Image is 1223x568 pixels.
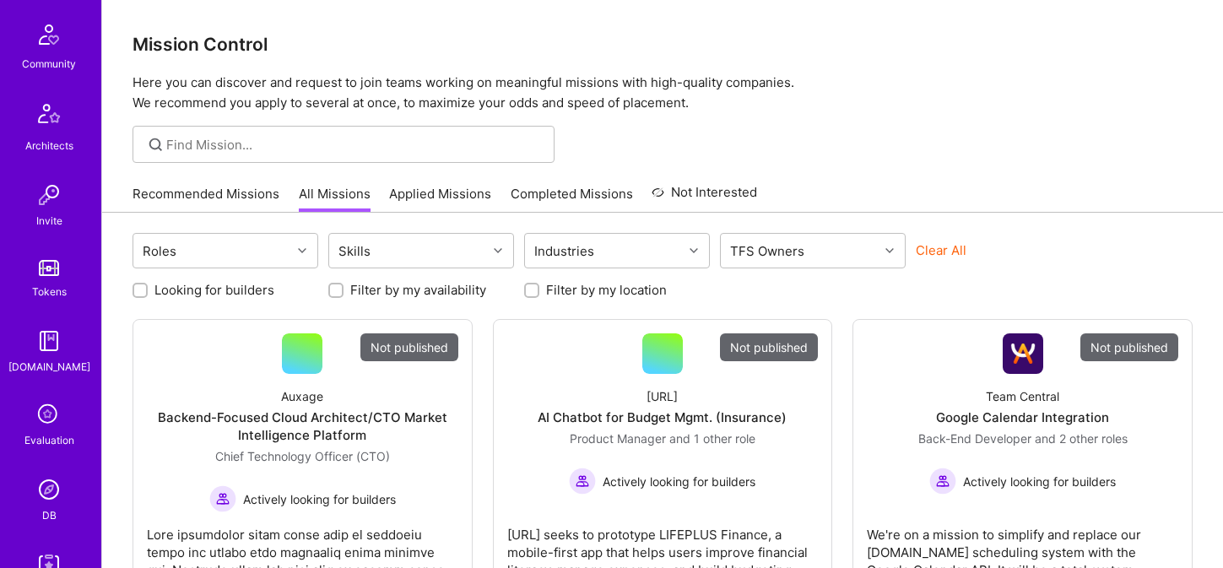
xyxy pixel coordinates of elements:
a: All Missions [299,185,371,213]
a: Applied Missions [389,185,491,213]
div: Invite [36,212,62,230]
span: Actively looking for builders [963,473,1116,490]
img: Actively looking for builders [929,468,956,495]
div: Architects [25,137,73,154]
div: Not published [360,333,458,361]
span: Chief Technology Officer (CTO) [215,449,390,463]
div: [URL] [647,387,678,405]
img: tokens [39,260,59,276]
a: Recommended Missions [133,185,279,213]
img: Actively looking for builders [569,468,596,495]
img: Admin Search [32,473,66,506]
div: Roles [138,239,181,263]
img: Company Logo [1003,333,1043,374]
button: Clear All [916,241,966,259]
div: [DOMAIN_NAME] [8,358,90,376]
span: Back-End Developer [918,431,1031,446]
a: Completed Missions [511,185,633,213]
img: Architects [29,96,69,137]
label: Filter by my location [546,281,667,299]
span: and 1 other role [669,431,755,446]
div: TFS Owners [726,239,809,263]
i: icon Chevron [885,246,894,255]
div: AI Chatbot for Budget Mgmt. (Insurance) [538,408,787,426]
i: icon Chevron [494,246,502,255]
span: and 2 other roles [1035,431,1128,446]
span: Product Manager [570,431,666,446]
p: Here you can discover and request to join teams working on meaningful missions with high-quality ... [133,73,1193,113]
div: Google Calendar Integration [936,408,1109,426]
span: Actively looking for builders [603,473,755,490]
img: Invite [32,178,66,212]
div: Not published [720,333,818,361]
img: Actively looking for builders [209,485,236,512]
span: Actively looking for builders [243,490,396,508]
div: Tokens [32,283,67,300]
i: icon Chevron [690,246,698,255]
div: Evaluation [24,431,74,449]
h3: Mission Control [133,34,1193,55]
label: Filter by my availability [350,281,486,299]
div: Skills [334,239,375,263]
div: Community [22,55,76,73]
img: Community [29,14,69,55]
i: icon SelectionTeam [33,399,65,431]
i: icon Chevron [298,246,306,255]
div: Backend-Focused Cloud Architect/CTO Market Intelligence Platform [147,408,458,444]
div: Team Central [986,387,1059,405]
img: guide book [32,324,66,358]
div: Auxage [281,387,323,405]
label: Looking for builders [154,281,274,299]
div: Not published [1080,333,1178,361]
div: Industries [530,239,598,263]
input: Find Mission... [166,136,542,154]
a: Not Interested [652,182,757,213]
i: icon SearchGrey [146,135,165,154]
div: DB [42,506,57,524]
